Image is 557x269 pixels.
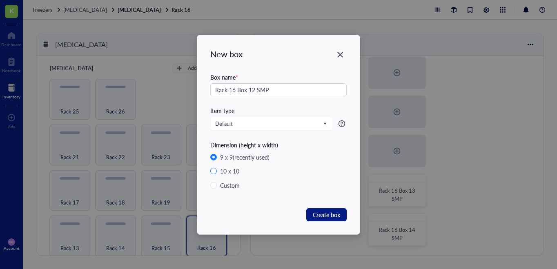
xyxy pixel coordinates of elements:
span: Close [334,50,347,60]
div: Dimension (height x width) [210,140,347,149]
button: Close [334,48,347,61]
div: New box [210,48,347,60]
span: Create box [313,210,340,219]
span: Default [215,120,326,127]
div: Box name [210,73,347,82]
div: Custom [220,181,240,190]
input: e.g. DNA protein [210,83,347,96]
div: Item type [210,106,347,115]
div: 9 x 9 (recently used) [220,153,270,162]
div: 10 x 10 [220,167,239,176]
button: Create box [306,208,347,221]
